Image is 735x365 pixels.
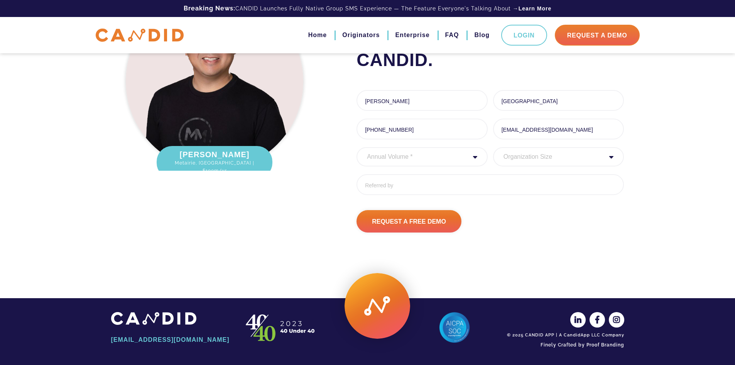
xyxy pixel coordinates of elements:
input: Email * [493,119,624,139]
input: First Name * [357,90,488,111]
a: [EMAIL_ADDRESS][DOMAIN_NAME] [111,333,231,346]
div: [PERSON_NAME] [157,146,272,178]
img: CANDID APP [111,312,196,325]
div: © 2025 CANDID APP | A CandidApp LLC Company [505,332,624,338]
a: Learn More [519,5,551,12]
a: Finely Crafted by Proof Branding [505,338,624,351]
img: AICPA SOC 2 [439,312,470,343]
a: Originators [342,29,380,42]
a: Login [501,25,547,46]
span: Metairie, [GEOGRAPHIC_DATA] | $100m/yr [164,159,265,175]
input: Request A Free Demo [357,210,461,233]
a: Home [308,29,327,42]
a: FAQ [445,29,459,42]
input: Referred by [357,174,624,195]
input: Last Name * [493,90,624,111]
b: Breaking News: [184,5,235,12]
a: Enterprise [395,29,429,42]
a: Request A Demo [555,25,640,46]
img: CANDID APP [96,29,184,42]
a: Blog [474,29,490,42]
img: CANDID APP [242,312,319,343]
input: Phone * [357,119,488,139]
